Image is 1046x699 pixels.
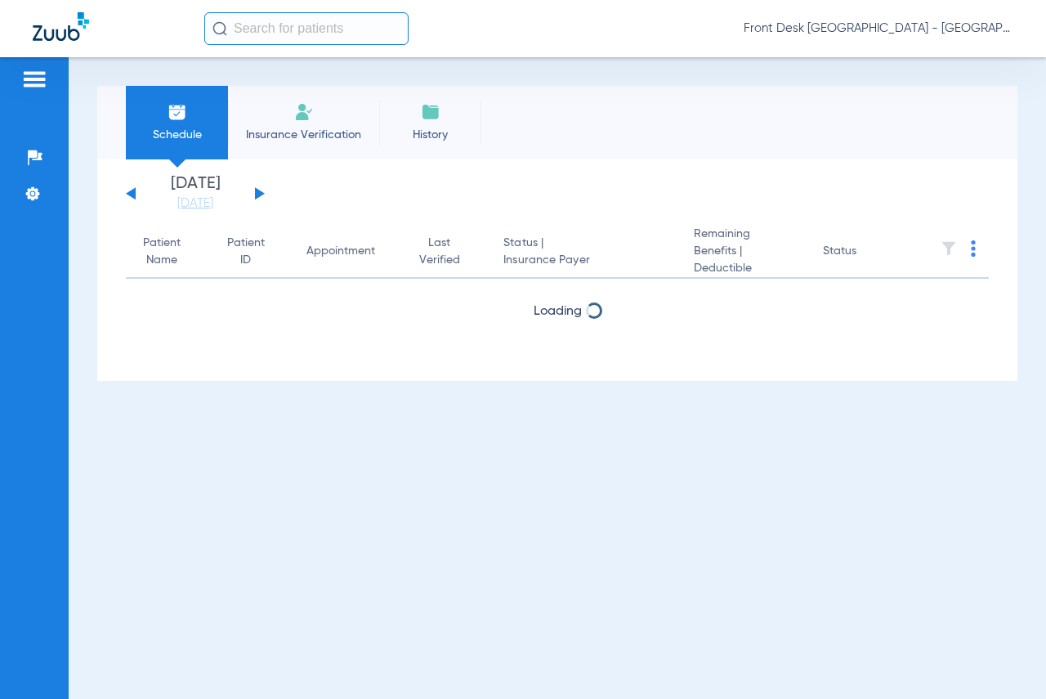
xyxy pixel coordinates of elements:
img: Zuub Logo [33,12,89,41]
div: Appointment [306,243,391,260]
a: [DATE] [146,195,244,212]
span: Insurance Verification [240,127,367,143]
div: Patient ID [226,235,266,269]
li: [DATE] [146,176,244,212]
span: Deductible [694,260,797,277]
div: Last Verified [417,235,478,269]
img: group-dot-blue.svg [971,240,976,257]
th: Status [810,226,920,279]
div: Last Verified [417,235,463,269]
div: Patient Name [139,235,186,269]
img: hamburger-icon [21,69,47,89]
img: filter.svg [941,240,957,257]
div: Patient ID [226,235,280,269]
input: Search for patients [204,12,409,45]
span: Front Desk [GEOGRAPHIC_DATA] - [GEOGRAPHIC_DATA] | My Community Dental Centers [744,20,1013,37]
span: Insurance Payer [503,252,667,269]
span: Schedule [138,127,216,143]
img: Search Icon [212,21,227,36]
img: Schedule [168,102,187,122]
img: History [421,102,440,122]
th: Status | [490,226,680,279]
span: History [391,127,469,143]
th: Remaining Benefits | [681,226,810,279]
div: Patient Name [139,235,200,269]
span: Loading [534,305,582,318]
img: Manual Insurance Verification [294,102,314,122]
div: Appointment [306,243,375,260]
